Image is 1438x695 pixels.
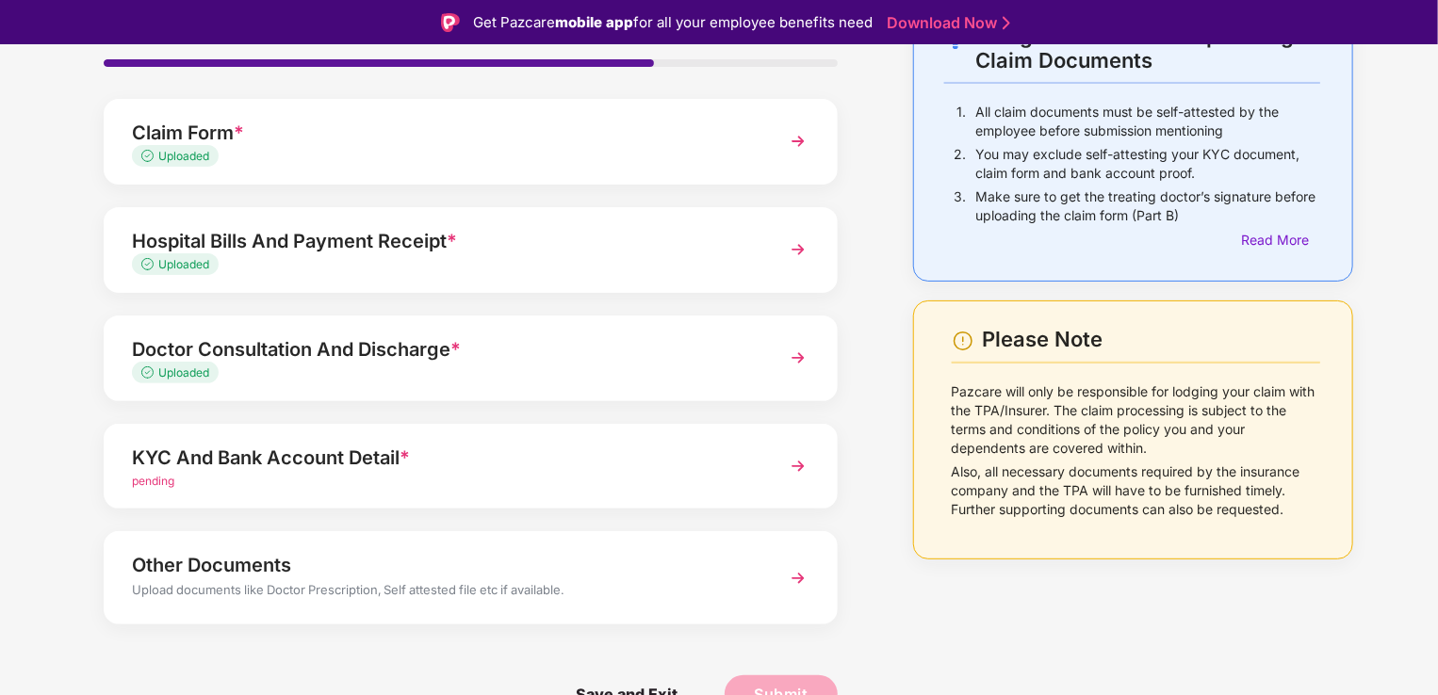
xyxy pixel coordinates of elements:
img: svg+xml;base64,PHN2ZyBpZD0iTmV4dCIgeG1sbnM9Imh0dHA6Ly93d3cudzMub3JnLzIwMDAvc3ZnIiB3aWR0aD0iMzYiIG... [781,124,815,158]
img: svg+xml;base64,PHN2ZyBpZD0iTmV4dCIgeG1sbnM9Imh0dHA6Ly93d3cudzMub3JnLzIwMDAvc3ZnIiB3aWR0aD0iMzYiIG... [781,449,815,483]
div: Claim Form [132,118,753,148]
p: Make sure to get the treating doctor’s signature before uploading the claim form (Part B) [975,187,1320,225]
img: svg+xml;base64,PHN2ZyBpZD0iTmV4dCIgeG1sbnM9Imh0dHA6Ly93d3cudzMub3JnLzIwMDAvc3ZnIiB3aWR0aD0iMzYiIG... [781,561,815,595]
p: Pazcare will only be responsible for lodging your claim with the TPA/Insurer. The claim processin... [952,382,1320,458]
span: pending [132,474,174,488]
div: Get Pazcare for all your employee benefits need [473,11,873,34]
div: Read More [1242,230,1320,251]
p: 3. [954,187,966,225]
img: svg+xml;base64,PHN2ZyBpZD0iV2FybmluZ18tXzI0eDI0IiBkYXRhLW5hbWU9Ildhcm5pbmcgLSAyNHgyNCIgeG1sbnM9Im... [952,330,974,352]
img: svg+xml;base64,PHN2ZyB4bWxucz0iaHR0cDovL3d3dy53My5vcmcvMjAwMC9zdmciIHdpZHRoPSIxMy4zMzMiIGhlaWdodD... [141,366,158,379]
p: All claim documents must be self-attested by the employee before submission mentioning [975,103,1320,140]
div: Please Note [982,327,1320,352]
img: svg+xml;base64,PHN2ZyBpZD0iTmV4dCIgeG1sbnM9Imh0dHA6Ly93d3cudzMub3JnLzIwMDAvc3ZnIiB3aWR0aD0iMzYiIG... [781,233,815,267]
div: Doctor Consultation And Discharge [132,334,753,364]
div: KYC And Bank Account Detail [132,443,753,473]
img: svg+xml;base64,PHN2ZyB4bWxucz0iaHR0cDovL3d3dy53My5vcmcvMjAwMC9zdmciIHdpZHRoPSIxMy4zMzMiIGhlaWdodD... [141,258,158,270]
p: 1. [956,103,966,140]
img: Stroke [1003,13,1010,33]
div: Other Documents [132,550,753,580]
p: 2. [954,145,966,183]
span: Uploaded [158,257,209,271]
strong: mobile app [555,13,633,31]
span: Uploaded [158,149,209,163]
div: Things to Note While Uploading Claim Documents [975,24,1320,73]
div: Upload documents like Doctor Prescription, Self attested file etc if available. [132,580,753,605]
img: Logo [441,13,460,32]
img: svg+xml;base64,PHN2ZyBpZD0iTmV4dCIgeG1sbnM9Imh0dHA6Ly93d3cudzMub3JnLzIwMDAvc3ZnIiB3aWR0aD0iMzYiIG... [781,341,815,375]
p: You may exclude self-attesting your KYC document, claim form and bank account proof. [975,145,1320,183]
a: Download Now [887,13,1005,33]
img: svg+xml;base64,PHN2ZyB4bWxucz0iaHR0cDovL3d3dy53My5vcmcvMjAwMC9zdmciIHdpZHRoPSIxMy4zMzMiIGhlaWdodD... [141,150,158,162]
span: Uploaded [158,365,209,380]
div: Hospital Bills And Payment Receipt [132,226,753,256]
p: Also, all necessary documents required by the insurance company and the TPA will have to be furni... [952,462,1320,519]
